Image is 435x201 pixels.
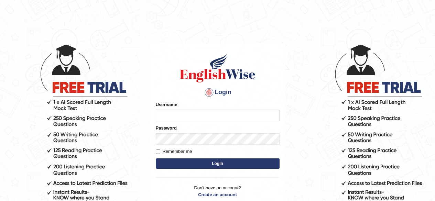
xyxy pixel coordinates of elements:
[156,101,177,108] label: Username
[156,158,280,169] button: Login
[156,125,177,131] label: Password
[156,148,192,155] label: Remember me
[156,149,160,154] input: Remember me
[156,191,280,198] a: Create an account
[156,87,280,98] h4: Login
[178,53,257,83] img: Logo of English Wise sign in for intelligent practice with AI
